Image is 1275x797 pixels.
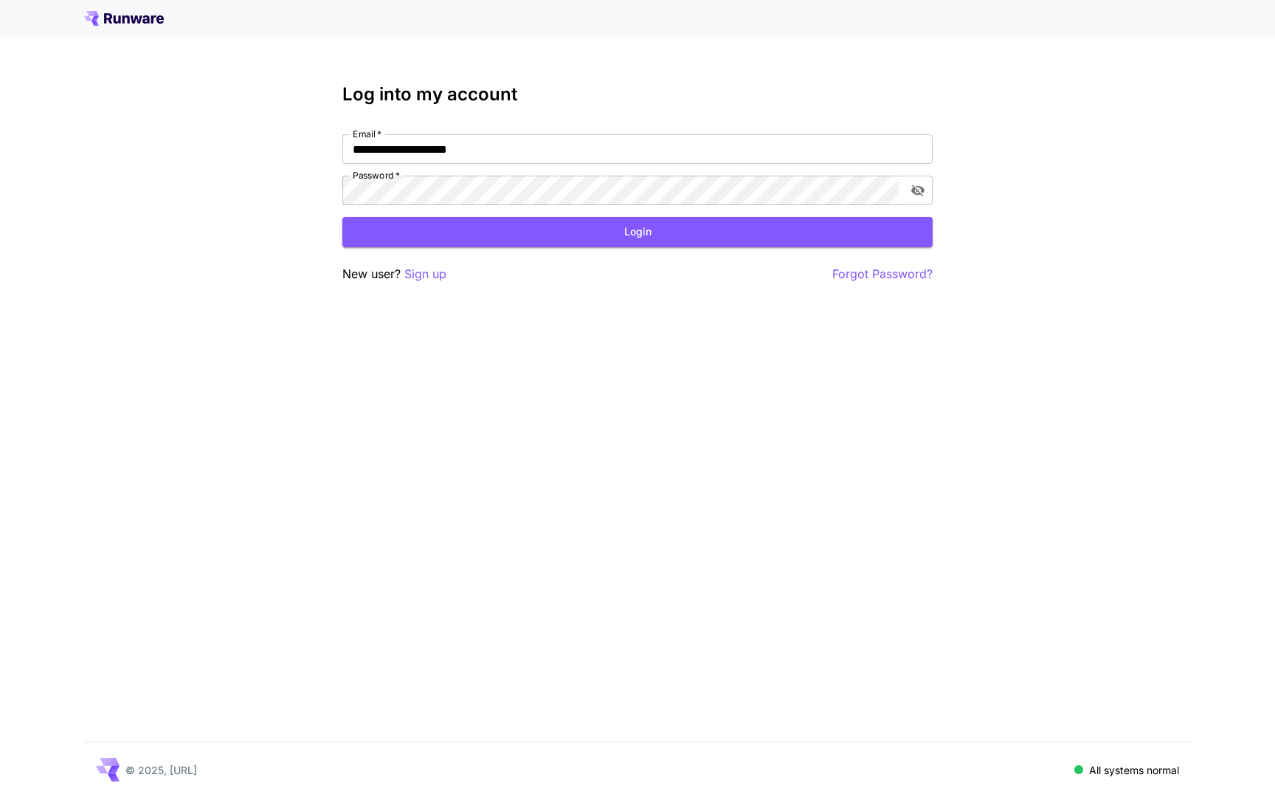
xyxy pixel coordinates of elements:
[905,177,931,204] button: toggle password visibility
[342,84,933,105] h3: Log into my account
[832,265,933,283] button: Forgot Password?
[1089,762,1179,778] p: All systems normal
[342,217,933,247] button: Login
[404,265,446,283] button: Sign up
[353,128,381,140] label: Email
[353,169,400,182] label: Password
[342,265,446,283] p: New user?
[125,762,197,778] p: © 2025, [URL]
